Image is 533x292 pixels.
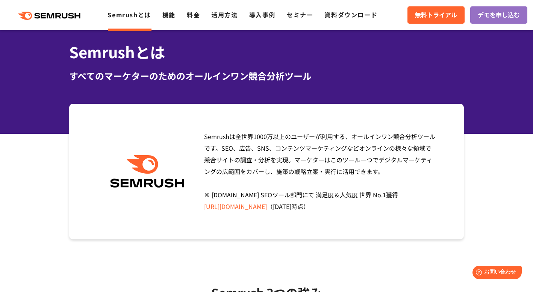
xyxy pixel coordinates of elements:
a: 導入事例 [249,10,276,19]
a: 料金 [187,10,200,19]
span: 無料トライアル [415,10,457,20]
a: 無料トライアル [407,6,465,24]
a: 資料ダウンロード [324,10,377,19]
a: 活用方法 [211,10,238,19]
img: Semrush [106,155,188,188]
a: デモを申し込む [470,6,527,24]
a: セミナー [287,10,313,19]
div: すべてのマーケターのためのオールインワン競合分析ツール [69,69,464,83]
span: デモを申し込む [478,10,520,20]
span: Semrushは全世界1000万以上のユーザーが利用する、オールインワン競合分析ツールです。SEO、広告、SNS、コンテンツマーケティングなどオンラインの様々な領域で競合サイトの調査・分析を実現... [204,132,435,211]
a: 機能 [162,10,176,19]
a: [URL][DOMAIN_NAME] [204,202,267,211]
h1: Semrushとは [69,41,464,63]
iframe: Help widget launcher [466,263,525,284]
a: Semrushとは [108,10,151,19]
